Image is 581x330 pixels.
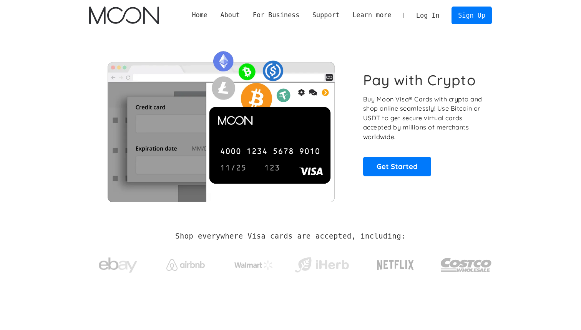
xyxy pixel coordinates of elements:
[234,260,273,270] img: Walmart
[293,247,350,279] a: iHerb
[253,10,299,20] div: For Business
[221,10,240,20] div: About
[361,248,430,279] a: Netflix
[166,259,205,271] img: Airbnb
[225,253,282,274] a: Walmart
[157,251,214,275] a: Airbnb
[175,232,405,240] h2: Shop everywhere Visa cards are accepted, including:
[89,245,146,281] a: ebay
[363,157,431,176] a: Get Started
[186,10,214,20] a: Home
[440,250,492,279] img: Costco
[452,7,491,24] a: Sign Up
[89,7,159,24] img: Moon Logo
[246,10,306,20] div: For Business
[293,255,350,275] img: iHerb
[346,10,398,20] div: Learn more
[214,10,246,20] div: About
[363,95,483,142] p: Buy Moon Visa® Cards with crypto and shop online seamlessly! Use Bitcoin or USDT to get secure vi...
[89,46,352,202] img: Moon Cards let you spend your crypto anywhere Visa is accepted.
[440,243,492,283] a: Costco
[312,10,340,20] div: Support
[89,7,159,24] a: home
[376,255,415,275] img: Netflix
[363,71,476,89] h1: Pay with Crypto
[306,10,346,20] div: Support
[410,7,446,24] a: Log In
[99,253,137,277] img: ebay
[352,10,391,20] div: Learn more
